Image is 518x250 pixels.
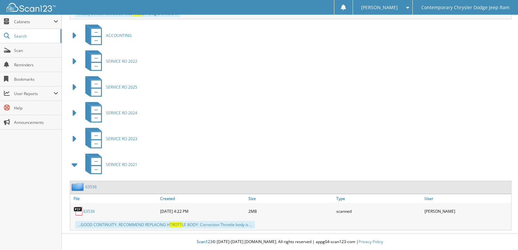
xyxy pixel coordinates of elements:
img: PDF.png [74,206,83,216]
a: User [423,194,511,203]
span: ACCOUNTING [106,33,132,38]
span: Cabinets [14,19,54,25]
div: scanned [335,205,423,218]
span: Scan123 [197,239,212,244]
span: SERVICE RO 2023 [106,136,137,142]
span: SERVICE RO 2025 [106,84,137,90]
a: SERVICE RO 2024 [81,100,137,126]
a: Type [335,194,423,203]
span: [PERSON_NAME] [361,6,398,9]
a: SERVICE RO 2022 [81,48,137,74]
span: Scan [14,48,58,53]
span: Help [14,105,58,111]
span: TROTT [170,222,182,227]
div: 2MB [247,205,335,218]
span: Contemporary Chrysler Dodge Jeep Ram [421,6,510,9]
a: 63536 [83,208,95,214]
span: SERVICE RO 2024 [106,110,137,116]
a: File [70,194,159,203]
a: SERVICE RO 2021 [81,152,137,177]
div: © [DATE]-[DATE] [DOMAIN_NAME]. All rights reserved | appg04-scan123-com | [62,234,518,250]
span: Reminders [14,62,58,68]
img: scan123-logo-white.svg [7,3,56,12]
a: ACCOUNTING [81,23,132,48]
a: Created [159,194,247,203]
span: SERVICE RO 2021 [106,162,137,167]
span: SERVICE RO 2022 [106,58,137,64]
a: 63536 [85,184,97,190]
span: Bookmarks [14,76,58,82]
span: Announcements [14,120,58,125]
a: Privacy Policy [359,239,383,244]
a: SERVICE RO 2023 [81,126,137,152]
div: [DATE] 4:22 PM [159,205,247,218]
div: [PERSON_NAME] [423,205,511,218]
img: folder2.png [72,183,85,191]
span: Search [14,33,57,39]
a: Size [247,194,335,203]
iframe: Chat Widget [485,219,518,250]
a: SERVICE RO 2025 [81,74,137,100]
span: User Reports [14,91,54,96]
div: ...GOOD CONTINUITY. RECOMMEND REPLACING H LE BODY. Correction Throttle body is ... [75,221,255,228]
